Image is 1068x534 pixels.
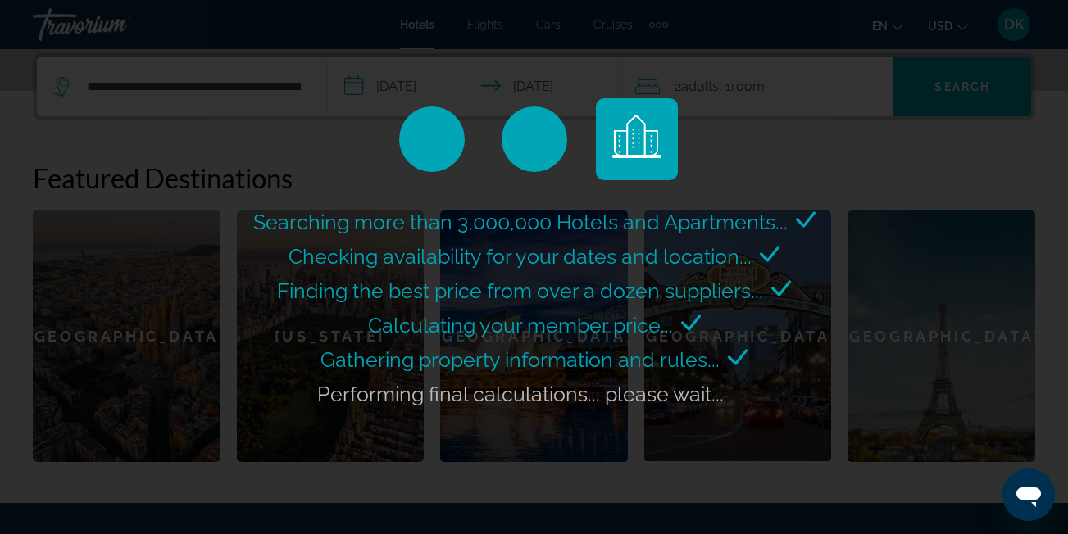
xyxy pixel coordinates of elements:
[289,244,752,269] span: Checking availability for your dates and location...
[317,382,724,406] span: Performing final calculations... please wait...
[1002,468,1055,521] iframe: Кнопка запуска окна обмена сообщениями
[277,278,763,303] span: Finding the best price from over a dozen suppliers...
[368,313,673,337] span: Calculating your member price...
[253,210,788,234] span: Searching more than 3,000,000 Hotels and Apartments...
[320,347,720,372] span: Gathering property information and rules...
